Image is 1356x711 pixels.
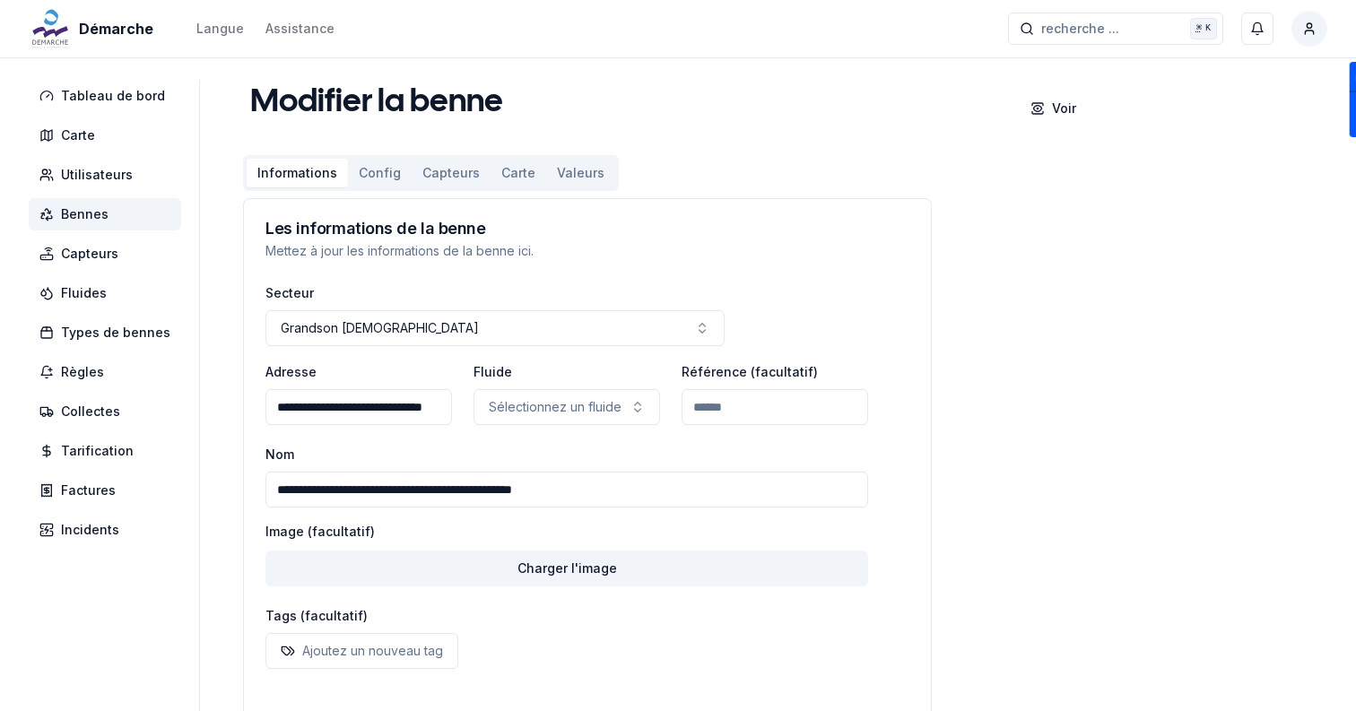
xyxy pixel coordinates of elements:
button: Config [348,159,412,187]
button: Grandson [DEMOGRAPHIC_DATA] [265,310,725,346]
span: Capteurs [61,245,118,263]
span: Bennes [61,205,109,223]
p: Sélectionnez un fluide [489,398,621,416]
p: Mettez à jour les informations de la benne ici. [265,242,909,260]
a: Tarification [29,435,188,467]
a: Fluides [29,277,188,309]
button: Capteurs [412,159,491,187]
span: Incidents [61,521,119,539]
a: Incidents [29,514,188,546]
span: Fluides [61,284,107,302]
label: Secteur [265,285,314,300]
a: Utilisateurs [29,159,188,191]
a: Tableau de bord [29,80,188,112]
button: Valeurs [546,159,615,187]
h3: Les informations de la benne [265,221,909,237]
label: Tags (facultatif) [265,608,368,623]
a: Collectes [29,395,188,428]
span: Factures [61,481,116,499]
label: Nom [265,447,294,462]
button: Carte [491,159,546,187]
h1: Modifier la benne [250,85,503,121]
button: Charger l'image [265,551,868,586]
a: Factures [29,474,188,507]
label: Adresse [265,364,317,379]
span: Tableau de bord [61,87,165,105]
img: Démarche Logo [29,7,72,50]
a: Capteurs [29,238,188,270]
span: Types de bennes [61,324,170,342]
span: Utilisateurs [61,166,133,184]
p: Voir [1052,100,1076,117]
label: Référence (facultatif) [682,364,818,379]
button: recherche ...⌘K [1008,13,1223,45]
label: Fluide [474,364,512,379]
button: Langue [196,18,244,39]
a: Types de bennes [29,316,188,349]
a: Règles [29,356,188,388]
a: Carte [29,119,188,152]
a: Bennes [29,198,188,230]
button: Informations [247,159,348,187]
label: Image (facultatif) [265,525,868,538]
span: Carte [61,126,95,144]
button: Démarche [29,18,161,39]
a: Assistance [265,18,335,39]
span: Démarche [79,18,153,39]
span: Tarification [61,442,134,460]
span: Collectes [61,403,120,421]
span: recherche ... [1041,20,1119,38]
span: Règles [61,363,104,381]
div: Langue [196,20,244,38]
p: Ajoutez un nouveau tag [302,642,443,660]
a: Voir [1016,80,1320,126]
button: Ajoutez un nouveau tag [265,633,458,669]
